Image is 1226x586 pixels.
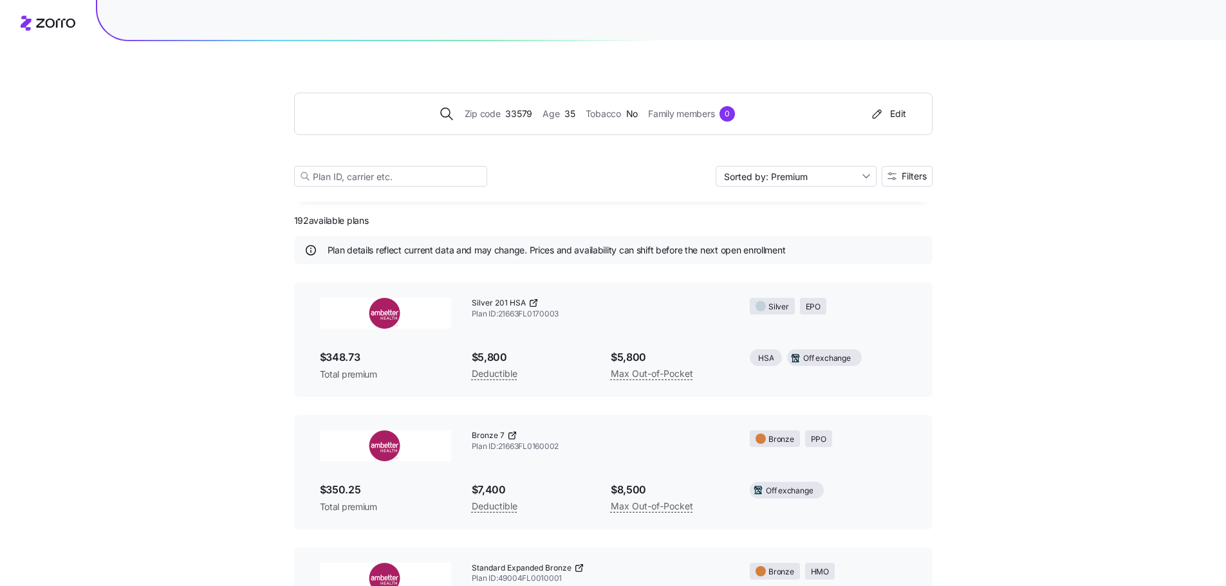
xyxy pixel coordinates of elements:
span: Off exchange [766,485,813,497]
span: Off exchange [803,353,850,365]
span: $8,500 [611,482,729,498]
span: Bronze 7 [472,430,505,441]
span: $5,800 [472,349,590,365]
button: Filters [882,166,933,187]
span: $7,400 [472,482,590,498]
img: Ambetter [320,298,451,329]
span: Family members [648,107,714,121]
span: Max Out-of-Pocket [611,499,693,514]
span: 33579 [505,107,532,121]
span: $350.25 [320,482,451,498]
span: Plan ID: 49004FL0010001 [472,573,730,584]
span: Plan ID: 21663FL0160002 [472,441,730,452]
span: EPO [806,301,821,313]
span: Bronze [768,434,794,446]
span: $5,800 [611,349,729,365]
span: HSA [758,353,774,365]
span: Silver 201 HSA [472,298,526,309]
button: Edit [864,104,911,124]
span: 192 available plans [294,214,369,227]
span: Deductible [472,499,517,514]
div: Edit [869,107,906,120]
div: 0 [720,106,735,122]
span: $348.73 [320,349,451,365]
span: Total premium [320,500,451,513]
input: Sort by [716,166,877,187]
span: Plan ID: 21663FL0170003 [472,309,730,320]
span: Filters [902,172,927,181]
span: Deductible [472,366,517,381]
span: Zip code [465,107,501,121]
span: Bronze [768,566,794,578]
span: PPO [811,434,826,446]
span: Plan details reflect current data and may change. Prices and availability can shift before the ne... [328,244,786,257]
span: 35 [564,107,575,121]
span: Age [543,107,559,121]
span: Silver [768,301,789,313]
span: Max Out-of-Pocket [611,366,693,381]
span: No [626,107,638,121]
input: Plan ID, carrier etc. [294,166,487,187]
span: HMO [811,566,829,578]
span: Tobacco [586,107,621,121]
span: Standard Expanded Bronze [472,563,571,574]
span: Total premium [320,368,451,381]
img: Ambetter [320,430,451,461]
